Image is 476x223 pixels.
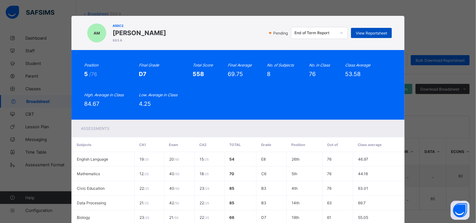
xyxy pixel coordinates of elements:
[144,172,149,176] span: / 25
[230,186,235,191] span: 85
[230,157,235,162] span: 54
[139,143,146,147] span: CA1
[77,201,106,205] span: Data Processing
[94,31,100,35] span: AM
[174,172,179,176] span: / 50
[113,29,166,37] span: [PERSON_NAME]
[229,143,241,147] span: Total
[356,31,387,35] span: View Reportsheet
[144,157,149,161] span: / 25
[113,24,166,28] span: A50C2
[261,215,266,220] span: D7
[200,171,209,176] span: 18
[358,186,368,191] span: 63.01
[345,71,361,77] span: 53.58
[292,143,306,147] span: Position
[358,157,368,162] span: 46.97
[169,186,179,191] span: 40
[451,201,470,220] button: Open asap
[173,216,178,220] span: / 50
[193,63,213,67] i: Total Score
[204,216,209,220] span: / 25
[309,71,316,77] span: 76
[169,143,178,147] span: Exam
[294,31,336,35] div: End of Term Report
[193,71,204,77] span: 558
[174,201,179,205] span: / 50
[139,201,149,205] span: 21
[77,186,105,191] span: Civic Education
[327,143,338,147] span: Out of
[327,186,332,191] span: 76
[169,201,179,205] span: 42
[200,157,209,162] span: 15
[139,186,149,191] span: 22
[261,201,266,205] span: B3
[228,63,252,67] i: Final Average
[204,201,209,205] span: / 25
[200,186,209,191] span: 23
[358,201,366,205] span: 69.7
[228,71,243,77] span: 69.75
[144,201,149,205] span: / 25
[204,157,209,161] span: / 25
[169,157,179,162] span: 20
[230,201,235,205] span: 85
[84,71,89,77] span: 5
[169,215,178,220] span: 21
[84,100,99,107] span: 84.67
[77,157,108,162] span: English Language
[89,71,97,77] span: /76
[77,171,100,176] span: Mathematics
[292,157,300,162] span: 26th
[267,63,294,67] i: No. of Subjects
[292,201,300,205] span: 14th
[327,171,332,176] span: 76
[139,71,146,77] span: D7
[358,143,382,147] span: Class average
[139,92,177,97] i: Low. Average in Class
[200,201,209,205] span: 22
[261,143,272,147] span: Grade
[327,215,331,220] span: 61
[144,187,149,190] span: / 25
[327,201,332,205] span: 63
[77,215,90,220] span: Biology
[144,216,149,220] span: / 25
[169,171,179,176] span: 40
[84,63,98,67] i: Position
[261,157,266,162] span: E8
[230,171,234,176] span: 70
[200,215,209,220] span: 22
[113,38,166,42] span: SS3 A
[292,215,299,220] span: 19th
[230,215,235,220] span: 66
[345,63,371,67] i: Class Average
[84,92,124,97] i: High. Average in Class
[273,31,290,35] span: Pending
[139,100,151,107] span: 4.25
[292,171,297,176] span: 5th
[139,171,149,176] span: 12
[267,71,271,77] span: 8
[77,143,91,147] span: Subjects
[309,63,330,67] i: No. in Class
[358,171,368,176] span: 44.18
[327,157,332,162] span: 76
[174,157,179,161] span: / 50
[261,186,266,191] span: B3
[204,172,209,176] span: / 25
[292,186,298,191] span: 4th
[200,143,207,147] span: CA2
[261,171,266,176] span: C6
[204,187,209,190] span: / 25
[358,215,368,220] span: 55.05
[139,157,149,162] span: 19
[174,187,179,190] span: / 50
[139,63,159,67] i: Final Grade
[139,215,149,220] span: 23
[81,126,109,131] span: Assessments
